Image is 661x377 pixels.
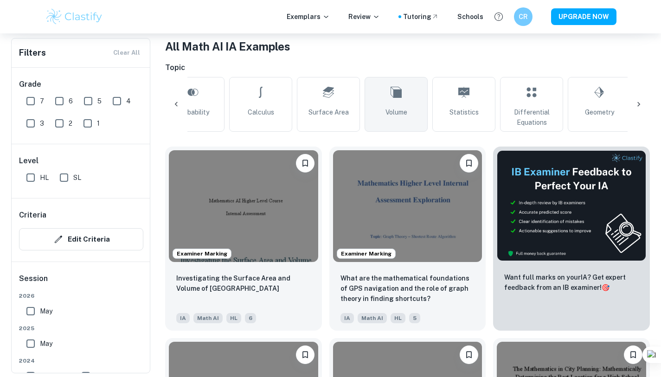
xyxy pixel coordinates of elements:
[348,12,380,22] p: Review
[337,249,395,258] span: Examiner Marking
[491,9,507,25] button: Help and Feedback
[126,96,131,106] span: 4
[551,8,616,25] button: UPGRADE NOW
[69,118,72,128] span: 2
[340,273,475,304] p: What are the mathematical foundations of GPS navigation and the role of graph theory in finding s...
[385,107,407,117] span: Volume
[69,96,73,106] span: 6
[45,7,104,26] img: Clastify logo
[97,118,100,128] span: 1
[40,339,52,349] span: May
[504,107,559,128] span: Differential Equations
[460,154,478,173] button: Bookmark
[173,249,231,258] span: Examiner Marking
[308,107,349,117] span: Surface Area
[19,357,143,365] span: 2024
[248,107,274,117] span: Calculus
[296,345,314,364] button: Bookmark
[19,79,143,90] h6: Grade
[19,292,143,300] span: 2026
[40,306,52,316] span: May
[296,154,314,173] button: Bookmark
[226,313,241,323] span: HL
[165,62,650,73] h6: Topic
[457,12,483,22] a: Schools
[19,273,143,292] h6: Session
[40,96,44,106] span: 7
[245,313,256,323] span: 6
[73,173,81,183] span: SL
[518,12,528,22] h6: CR
[497,150,646,261] img: Thumbnail
[165,38,650,55] h1: All Math AI IA Examples
[19,228,143,250] button: Edit Criteria
[287,12,330,22] p: Exemplars
[624,345,642,364] button: Bookmark
[19,155,143,166] h6: Level
[97,96,102,106] span: 5
[514,7,533,26] button: CR
[193,313,223,323] span: Math AI
[449,107,479,117] span: Statistics
[19,46,46,59] h6: Filters
[176,273,311,294] p: Investigating the Surface Area and Volume of Lake Titicaca
[19,324,143,332] span: 2025
[40,173,49,183] span: HL
[165,147,322,331] a: Examiner MarkingBookmarkInvestigating the Surface Area and Volume of Lake TiticacaIAMath AIHL6
[40,118,44,128] span: 3
[329,147,486,331] a: Examiner MarkingBookmarkWhat are the mathematical foundations of GPS navigation and the role of g...
[333,150,482,262] img: Math AI IA example thumbnail: What are the mathematical foundations of
[504,272,639,293] p: Want full marks on your IA ? Get expert feedback from an IB examiner!
[585,107,614,117] span: Geometry
[358,313,387,323] span: Math AI
[340,313,354,323] span: IA
[602,284,610,291] span: 🎯
[391,313,405,323] span: HL
[493,147,650,331] a: ThumbnailWant full marks on yourIA? Get expert feedback from an IB examiner!
[169,150,318,262] img: Math AI IA example thumbnail: Investigating the Surface Area and Volum
[460,345,478,364] button: Bookmark
[177,107,209,117] span: Probability
[176,313,190,323] span: IA
[409,313,420,323] span: 5
[403,12,439,22] a: Tutoring
[19,210,46,221] h6: Criteria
